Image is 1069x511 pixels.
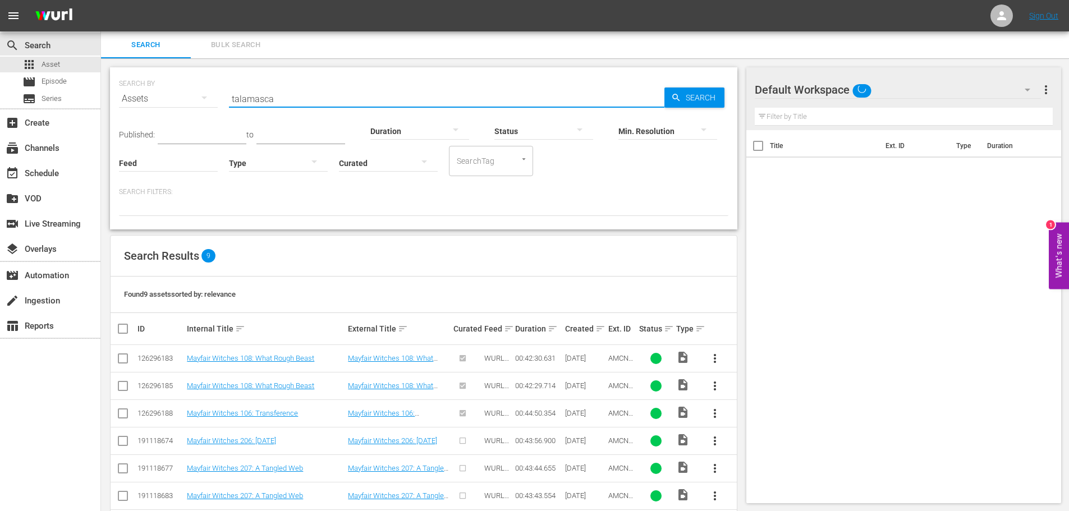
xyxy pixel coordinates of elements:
[42,93,62,104] span: Series
[548,324,558,334] span: sort
[708,352,722,365] span: more_vert
[187,491,303,500] a: Mayfair Witches 207: A Tangled Web
[504,324,514,334] span: sort
[701,482,728,509] button: more_vert
[701,427,728,454] button: more_vert
[708,407,722,420] span: more_vert
[1039,83,1053,96] span: more_vert
[137,381,183,390] div: 126296185
[770,130,879,162] th: Title
[187,322,345,335] div: Internal Title
[198,39,274,52] span: Bulk Search
[595,324,605,334] span: sort
[124,249,199,263] span: Search Results
[187,381,314,390] a: Mayfair Witches 108: What Rough Beast
[348,409,419,426] a: Mayfair Witches 106: Transference
[246,130,254,139] span: to
[484,322,512,335] div: Feed
[565,491,605,500] div: [DATE]
[348,491,448,508] a: Mayfair Witches 207: A Tangled Web
[1039,76,1053,103] button: more_vert
[6,217,19,231] span: Live Streaming
[1046,220,1055,229] div: 1
[6,242,19,256] span: Overlays
[708,379,722,393] span: more_vert
[484,409,509,426] span: WURL Feed
[695,324,705,334] span: sort
[235,324,245,334] span: sort
[42,59,60,70] span: Asset
[515,464,561,472] div: 00:43:44.655
[119,83,218,114] div: Assets
[398,324,408,334] span: sort
[515,436,561,445] div: 00:43:56.900
[708,489,722,503] span: more_vert
[484,436,509,453] span: WURL Feed
[453,324,481,333] div: Curated
[6,269,19,282] span: Automation
[664,324,674,334] span: sort
[201,249,215,263] span: 9
[608,409,633,434] span: AMCNVR0000056350
[608,381,633,407] span: AMCNVR0000056360
[664,88,724,108] button: Search
[7,9,20,22] span: menu
[1029,11,1058,20] a: Sign Out
[515,381,561,390] div: 00:42:29.714
[519,154,529,164] button: Open
[515,322,561,335] div: Duration
[6,141,19,155] span: Channels
[755,74,1041,105] div: Default Workspace
[137,409,183,417] div: 126296188
[22,58,36,71] span: Asset
[676,378,690,392] span: Video
[515,409,561,417] div: 00:44:50.354
[701,372,728,399] button: more_vert
[348,381,438,398] a: Mayfair Witches 108: What Rough Beast
[608,354,633,379] span: AMCNVR0000056359
[348,354,438,371] a: Mayfair Witches 108: What Rough Beast
[6,167,19,180] span: Schedule
[980,130,1048,162] th: Duration
[608,464,633,489] span: AMCNVR0000070416
[1049,222,1069,289] button: Open Feedback Widget
[137,436,183,445] div: 191118674
[565,354,605,362] div: [DATE]
[949,130,980,162] th: Type
[515,354,561,362] div: 00:42:30.631
[187,464,303,472] a: Mayfair Witches 207: A Tangled Web
[187,354,314,362] a: Mayfair Witches 108: What Rough Beast
[137,491,183,500] div: 191118683
[701,400,728,427] button: more_vert
[6,319,19,333] span: Reports
[676,351,690,364] span: Video
[708,434,722,448] span: more_vert
[676,433,690,446] span: Video
[676,406,690,419] span: Video
[137,324,183,333] div: ID
[137,464,183,472] div: 191118677
[708,462,722,475] span: more_vert
[348,322,450,335] div: External Title
[6,192,19,205] span: VOD
[639,322,673,335] div: Status
[879,130,950,162] th: Ext. ID
[565,464,605,472] div: [DATE]
[701,455,728,482] button: more_vert
[676,322,698,335] div: Type
[608,436,633,462] span: AMCNVR0000070415
[119,187,728,197] p: Search Filters:
[484,381,509,398] span: WURL Feed
[108,39,184,52] span: Search
[484,491,509,508] span: WURL Feed
[137,354,183,362] div: 126296183
[348,464,448,481] a: Mayfair Witches 207: A Tangled Web
[676,488,690,501] span: Video
[22,92,36,105] span: Series
[701,345,728,372] button: more_vert
[22,75,36,89] span: Episode
[6,39,19,52] span: Search
[515,491,561,500] div: 00:43:43.554
[27,3,81,29] img: ans4CAIJ8jUAAAAAAAAAAAAAAAAAAAAAAAAgQb4GAAAAAAAAAAAAAAAAAAAAAAAAJMjXAAAAAAAAAAAAAAAAAAAAAAAAgAT5G...
[681,88,724,108] span: Search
